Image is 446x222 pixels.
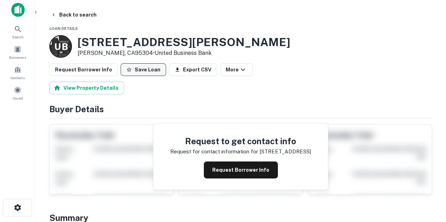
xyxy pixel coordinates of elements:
[204,161,278,178] button: Request Borrower Info
[11,3,25,17] img: capitalize-icon.png
[78,49,290,57] p: [PERSON_NAME], CA95304 •
[54,40,67,53] p: U B
[9,55,26,60] span: Borrowers
[411,166,446,199] iframe: Chat Widget
[169,63,217,76] button: Export CSV
[49,103,432,115] h4: Buyer Details
[2,22,33,41] a: Search
[78,36,290,49] h3: [STREET_ADDRESS][PERSON_NAME]
[48,8,99,21] button: Back to search
[2,83,33,102] a: Saved
[12,34,24,40] span: Search
[220,63,253,76] button: More
[49,82,124,94] button: View Property Details
[49,63,118,76] button: Request Borrower Info
[170,135,311,147] h4: Request to get contact info
[259,147,311,156] p: [STREET_ADDRESS]
[2,63,33,82] a: Contacts
[155,50,212,56] a: United Business Bank
[2,43,33,62] a: Borrowers
[170,147,258,156] p: Request for contact information for
[49,26,78,31] span: Loan Details
[11,75,25,81] span: Contacts
[121,63,166,76] button: Save Loan
[13,95,23,101] span: Saved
